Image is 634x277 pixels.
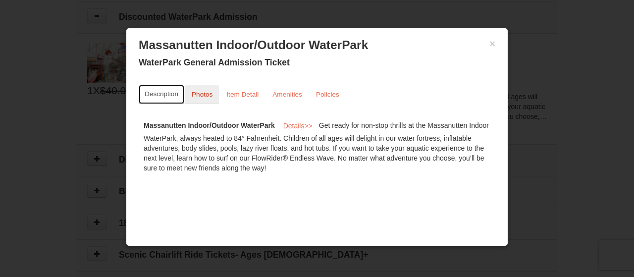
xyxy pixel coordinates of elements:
[139,38,495,53] h3: Massanutten Indoor/Outdoor WaterPark
[144,121,275,129] strong: Massanutten Indoor/Outdoor WaterPark
[145,90,178,98] small: Description
[266,85,309,104] a: Amenities
[272,91,302,98] small: Amenities
[277,118,319,133] button: Details>>
[283,122,305,130] span: Details
[139,85,184,104] a: Description
[220,85,265,104] a: Item Detail
[139,57,495,67] h4: WaterPark General Admission Ticket
[489,39,495,49] button: ×
[226,91,259,98] small: Item Detail
[310,85,346,104] a: Policies
[316,91,339,98] small: Policies
[139,113,495,178] div: Get ready for non-stop thrills at the Massanutten Indoor WaterPark, always heated to 84° Fahrenhe...
[192,91,212,98] small: Photos
[185,85,219,104] a: Photos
